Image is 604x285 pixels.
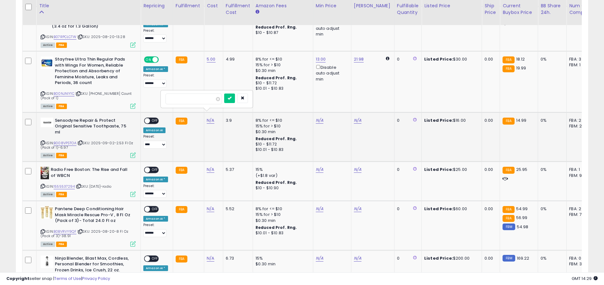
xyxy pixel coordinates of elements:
span: 25.95 [516,166,528,172]
img: 21DFGu+EFDL._SL40_.jpg [41,118,53,127]
div: BB Share 24h. [541,3,564,16]
a: B008VPSTOA [54,140,76,146]
div: 15% for > $10 [256,212,308,217]
a: N/A [207,255,214,262]
div: FBA: 1 [569,167,590,172]
div: FBM: 2 [569,123,590,129]
a: B00NJNIY1C [54,91,75,96]
span: OFF [150,167,160,173]
div: [PERSON_NAME] [354,3,392,9]
div: 8% for <= $10 [256,206,308,212]
small: FBA [503,65,514,72]
a: 5.00 [207,56,216,62]
a: N/A [316,117,323,124]
a: N/A [207,166,214,173]
div: 0.00 [484,206,495,212]
div: Fulfillment [176,3,201,9]
strong: Copyright [6,275,29,282]
div: 0 [397,56,417,62]
img: 31oiiGsYggL._SL40_.jpg [41,256,53,268]
b: Reduced Prof. Rng. [256,24,297,30]
div: FBM: 1 [569,62,590,68]
i: Calculated using Dynamic Max Price. [386,56,389,61]
span: FBA [56,42,67,48]
span: 18.12 [516,56,525,62]
div: 0% [541,118,562,123]
span: All listings currently available for purchase on Amazon [41,42,55,48]
img: 51WndYFmURL._SL40_.jpg [41,56,53,69]
a: N/A [354,166,361,173]
div: 5.37 [226,167,248,172]
small: FBM [503,255,515,262]
div: 5.52 [226,206,248,212]
div: Fulfillable Quantity [397,3,419,16]
div: FBM: 9 [569,173,590,178]
div: $0.30 min [256,129,308,135]
div: 0% [541,167,562,172]
div: FBA: 0 [569,256,590,261]
div: $0.30 min [256,261,308,267]
a: 1555537294 [54,184,75,189]
div: $10 - $11.72 [256,81,308,86]
a: N/A [354,206,361,212]
a: N/A [316,166,323,173]
b: Pantene Deep Conditioning Hair Mask Miracle Rescue Pro-V , 8 Fl Oz (Pack of 3)- Total 24.0 Fl oz [55,206,132,225]
b: Reduced Prof. Rng. [256,225,297,230]
div: 15% for > $10 [256,62,308,68]
div: ASIN: [41,118,136,158]
b: Sensodyne Repair & Protect Original Sensitive Toothpaste, 75 ml [55,118,132,137]
a: Privacy Policy [82,275,110,282]
a: 21.98 [354,56,364,62]
div: Preset: [143,134,168,149]
b: Listed Price: [424,166,453,172]
div: 0.00 [484,256,495,261]
div: 0% [541,256,562,261]
div: (+$1.8 var) [256,173,308,178]
div: ASIN: [41,12,136,47]
div: $30.00 [424,56,477,62]
b: Reduced Prof. Rng. [256,136,297,141]
span: OFF [150,207,160,212]
div: Disable auto adjust min [316,64,346,82]
div: $25.00 [424,167,477,172]
b: Stayfree Ultra Thin Regular Pads with Wings For Women, Reliable Protection and Absorbency of Femi... [55,56,132,87]
small: FBA [503,215,514,222]
div: Repricing [143,3,170,9]
a: B0BVRVY9QF [54,229,76,234]
span: FBA [56,242,67,247]
div: 8% for <= $10 [256,118,308,123]
div: $16.00 [424,118,477,123]
div: Preset: [143,184,168,198]
div: Amazon AI * [143,66,168,72]
small: FBA [176,256,187,262]
div: ASIN: [41,56,136,108]
div: $200.00 [424,256,477,261]
div: Min Price [316,3,348,9]
b: Listed Price: [424,206,453,212]
div: 4.99 [226,56,248,62]
small: FBA [503,167,514,174]
b: Listed Price: [424,255,453,261]
span: FBA [56,153,67,158]
div: FBA: 2 [569,118,590,123]
div: 0 [397,167,417,172]
a: Terms of Use [54,275,81,282]
div: 6.73 [226,256,248,261]
div: 0.00 [484,167,495,172]
div: 0 [397,118,417,123]
span: 54.98 [517,224,529,230]
div: 15% for > $10 [256,123,308,129]
div: 0% [541,206,562,212]
div: FBM: 7 [569,212,590,217]
a: N/A [207,117,214,124]
div: Preset: [143,223,168,237]
a: N/A [207,206,214,212]
a: 13.00 [316,56,326,62]
div: seller snap | | [6,276,110,282]
div: Preset: [143,29,168,43]
span: OFF [150,118,160,123]
small: FBA [503,118,514,125]
a: N/A [354,255,361,262]
div: Fulfillment Cost [226,3,250,16]
span: All listings currently available for purchase on Amazon [41,104,55,109]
